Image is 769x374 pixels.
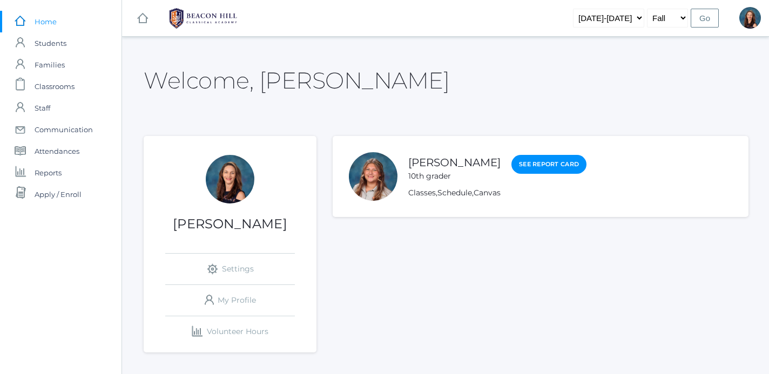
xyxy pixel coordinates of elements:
a: Schedule [437,188,472,198]
div: Hilary Erickson [206,155,254,203]
a: [PERSON_NAME] [408,156,501,169]
span: Families [35,54,65,76]
h2: Welcome, [PERSON_NAME] [144,68,449,93]
span: Apply / Enroll [35,183,82,205]
img: 1_BHCALogos-05.png [163,5,244,32]
div: Hilary Erickson [739,7,761,29]
a: Settings [165,254,295,284]
a: Classes [408,188,436,198]
div: , , [408,187,586,199]
a: My Profile [165,285,295,316]
a: Canvas [474,188,501,198]
span: Classrooms [35,76,75,97]
div: Adelise Erickson [349,152,397,201]
div: 10th grader [408,171,501,182]
span: Students [35,32,66,54]
a: See Report Card [511,155,586,174]
h1: [PERSON_NAME] [144,217,316,231]
span: Reports [35,162,62,183]
input: Go [691,9,719,28]
span: Home [35,11,57,32]
span: Attendances [35,140,79,162]
span: Communication [35,119,93,140]
a: Volunteer Hours [165,316,295,347]
span: Staff [35,97,50,119]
